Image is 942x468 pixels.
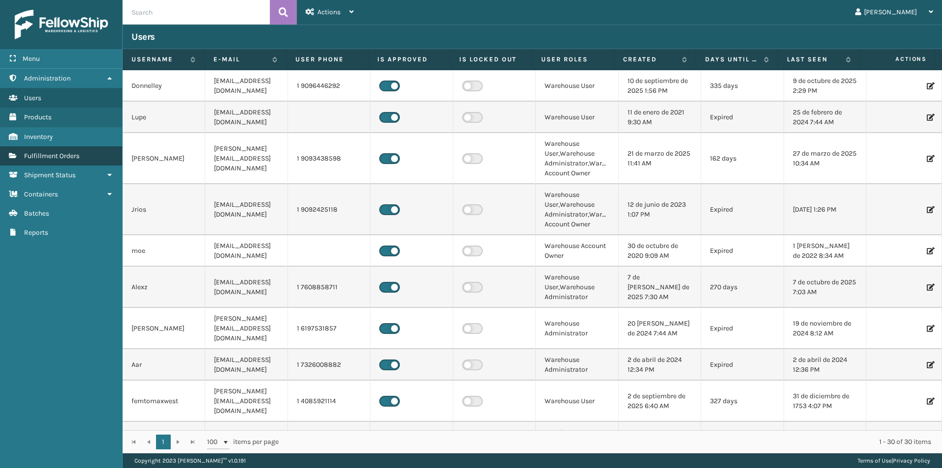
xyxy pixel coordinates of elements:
[927,284,933,291] i: Edit
[288,70,370,102] td: 1 9096446292
[619,133,701,184] td: 21 de marzo de 2025 11:41 AM
[619,349,701,381] td: 2 de abril de 2024 12:34 PM
[377,55,441,64] label: Is Approved
[623,55,677,64] label: Created
[619,235,701,267] td: 30 de octubre de 2020 9:09 AM
[858,457,891,464] a: Terms of Use
[205,102,288,133] td: [EMAIL_ADDRESS][DOMAIN_NAME]
[288,267,370,308] td: 1 7608858711
[24,171,76,179] span: Shipment Status
[205,308,288,349] td: [PERSON_NAME][EMAIL_ADDRESS][DOMAIN_NAME]
[123,184,205,235] td: Jrios
[701,184,784,235] td: Expired
[536,102,618,133] td: Warehouse User
[701,133,784,184] td: 162 days
[701,235,784,267] td: Expired
[701,308,784,349] td: Expired
[123,70,205,102] td: Donnelley
[784,184,866,235] td: [DATE] 1:26 PM
[541,55,605,64] label: User Roles
[123,349,205,381] td: Aar
[131,31,155,43] h3: Users
[123,133,205,184] td: [PERSON_NAME]
[927,83,933,89] i: Edit
[619,267,701,308] td: 7 de [PERSON_NAME] de 2025 7:30 AM
[134,453,246,468] p: Copyright 2023 [PERSON_NAME]™ v 1.0.191
[24,74,71,83] span: Administration
[205,70,288,102] td: [EMAIL_ADDRESS][DOMAIN_NAME]
[24,152,79,160] span: Fulfillment Orders
[207,437,222,447] span: 100
[295,55,359,64] label: User phone
[536,308,618,349] td: Warehouse Administrator
[619,184,701,235] td: 12 de junio de 2023 1:07 PM
[536,267,618,308] td: Warehouse User,Warehouse Administrator
[701,102,784,133] td: Expired
[123,267,205,308] td: Alexz
[536,133,618,184] td: Warehouse User,Warehouse Administrator,Warehouse Account Owner
[784,308,866,349] td: 19 de noviembre de 2024 8:12 AM
[927,206,933,213] i: Edit
[156,435,171,449] a: 1
[701,349,784,381] td: Expired
[24,228,48,237] span: Reports
[927,248,933,254] i: Edit
[205,381,288,422] td: [PERSON_NAME][EMAIL_ADDRESS][DOMAIN_NAME]
[24,190,58,198] span: Containers
[784,133,866,184] td: 27 de marzo de 2025 10:34 AM
[205,133,288,184] td: [PERSON_NAME][EMAIL_ADDRESS][DOMAIN_NAME]
[205,267,288,308] td: [EMAIL_ADDRESS][DOMAIN_NAME]
[784,235,866,267] td: 1 [PERSON_NAME] de 2022 8:34 AM
[24,94,41,102] span: Users
[131,55,185,64] label: Username
[288,349,370,381] td: 1 7326008882
[927,155,933,162] i: Edit
[288,133,370,184] td: 1 9093438598
[787,55,841,64] label: Last Seen
[705,55,759,64] label: Days until password expires
[619,381,701,422] td: 2 de septiembre de 2025 6:40 AM
[123,381,205,422] td: femtomaxwest
[536,381,618,422] td: Warehouse User
[536,184,618,235] td: Warehouse User,Warehouse Administrator,Warehouse Account Owner
[858,453,930,468] div: |
[701,267,784,308] td: 270 days
[213,55,267,64] label: E-mail
[292,437,931,447] div: 1 - 30 of 30 items
[24,113,52,121] span: Products
[205,349,288,381] td: [EMAIL_ADDRESS][DOMAIN_NAME]
[927,325,933,332] i: Edit
[288,184,370,235] td: 1 9092425118
[23,55,40,63] span: Menu
[123,102,205,133] td: Lupe
[123,235,205,267] td: moe
[459,55,523,64] label: Is Locked Out
[701,381,784,422] td: 327 days
[24,133,53,141] span: Inventory
[863,51,933,67] span: Actions
[536,235,618,267] td: Warehouse Account Owner
[317,8,340,16] span: Actions
[536,349,618,381] td: Warehouse Administrator
[536,70,618,102] td: Warehouse User
[927,361,933,368] i: Edit
[205,184,288,235] td: [EMAIL_ADDRESS][DOMAIN_NAME]
[784,70,866,102] td: 9 de octubre de 2025 2:29 PM
[619,308,701,349] td: 20 [PERSON_NAME] de 2024 7:44 AM
[784,267,866,308] td: 7 de octubre de 2025 7:03 AM
[123,308,205,349] td: [PERSON_NAME]
[784,349,866,381] td: 2 de abril de 2024 12:36 PM
[784,381,866,422] td: 31 de diciembre de 1753 4:07 PM
[784,102,866,133] td: 25 de febrero de 2024 7:44 AM
[205,235,288,267] td: [EMAIL_ADDRESS][DOMAIN_NAME]
[15,10,108,39] img: logo
[207,435,279,449] span: items per page
[24,209,49,218] span: Batches
[701,70,784,102] td: 335 days
[893,457,930,464] a: Privacy Policy
[619,70,701,102] td: 10 de septiembre de 2025 1:56 PM
[288,308,370,349] td: 1 6197531857
[619,102,701,133] td: 11 de enero de 2021 9:30 AM
[927,114,933,121] i: Edit
[288,381,370,422] td: 1 4085921114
